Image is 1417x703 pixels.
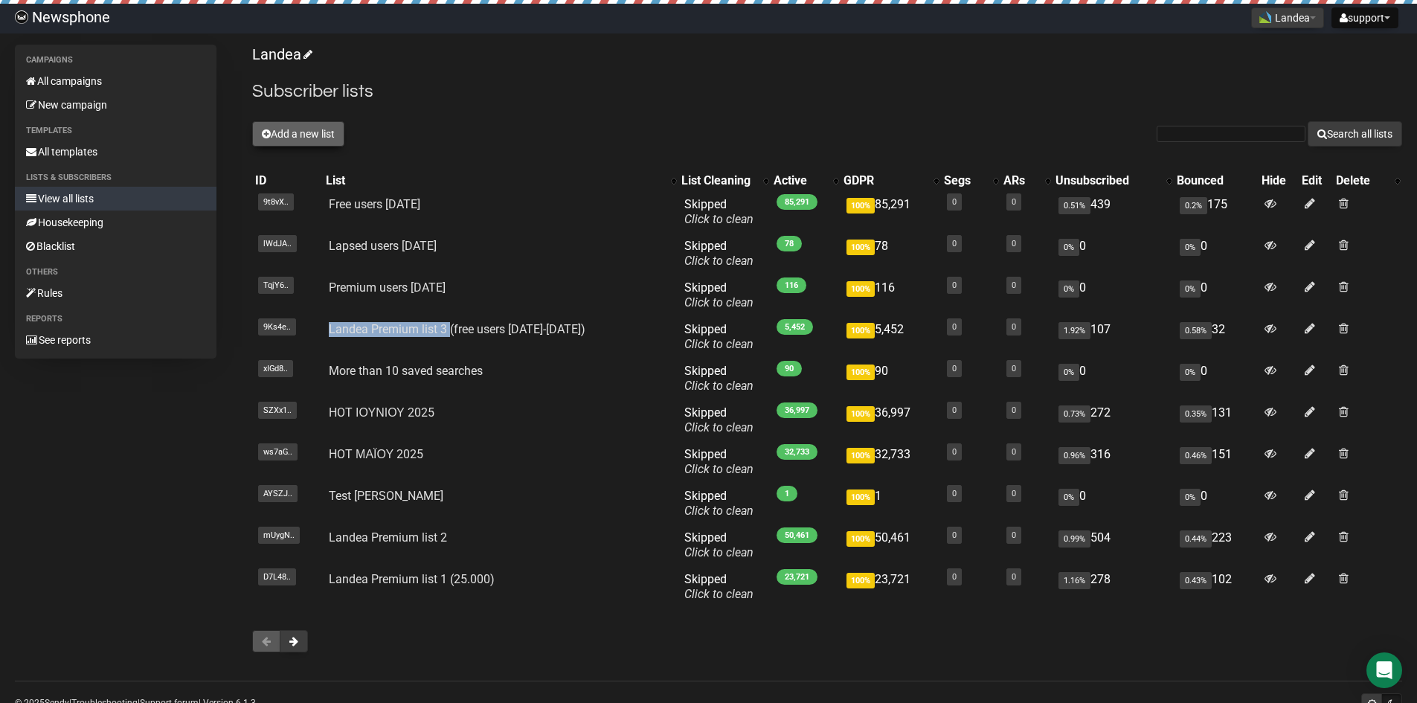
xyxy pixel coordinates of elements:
th: Bounced: No sort applied, sorting is disabled [1174,170,1259,191]
span: 0.35% [1180,405,1212,423]
th: List Cleaning: No sort applied, activate to apply an ascending sort [678,170,771,191]
td: 1 [841,483,941,524]
td: 0 [1053,275,1174,316]
a: Landea Premium list 3 (free users [DATE]-[DATE]) [329,322,585,336]
div: Bounced [1177,173,1256,188]
a: 0 [952,405,957,415]
a: Click to clean [684,462,754,476]
a: 0 [1012,322,1016,332]
a: 0 [1012,572,1016,582]
td: 439 [1053,191,1174,233]
a: 0 [952,530,957,540]
span: 5,452 [777,319,813,335]
th: Hide: No sort applied, sorting is disabled [1259,170,1299,191]
button: Search all lists [1308,121,1402,147]
div: Segs [944,173,985,188]
div: Hide [1262,173,1296,188]
a: Click to clean [684,254,754,268]
a: Click to clean [684,587,754,601]
span: 85,291 [777,194,817,210]
a: Landea Premium list 2 [329,530,447,545]
a: Blacklist [15,234,216,258]
a: See reports [15,328,216,352]
a: Click to clean [684,212,754,226]
button: Add a new list [252,121,344,147]
button: Landea [1251,7,1324,28]
span: 100% [846,365,875,380]
td: 50,461 [841,524,941,566]
li: Others [15,263,216,281]
span: 0.58% [1180,322,1212,339]
li: Templates [15,122,216,140]
span: 0.73% [1058,405,1090,423]
td: 32,733 [841,441,941,483]
span: 1.92% [1058,322,1090,339]
td: 223 [1174,524,1259,566]
span: 0% [1180,239,1201,256]
a: Landea [252,45,310,63]
th: Edit: No sort applied, sorting is disabled [1299,170,1333,191]
td: 0 [1174,483,1259,524]
span: Skipped [684,530,754,559]
a: Free users [DATE] [329,197,420,211]
td: 316 [1053,441,1174,483]
a: More than 10 saved searches [329,364,483,378]
th: Active: No sort applied, activate to apply an ascending sort [771,170,841,191]
td: 504 [1053,524,1174,566]
span: 50,461 [777,527,817,543]
li: Campaigns [15,51,216,69]
a: 0 [1012,405,1016,415]
span: ws7aG.. [258,443,298,460]
span: xIGd8.. [258,360,293,377]
a: 0 [952,322,957,332]
a: All campaigns [15,69,216,93]
div: List [326,173,663,188]
li: Lists & subscribers [15,169,216,187]
span: 32,733 [777,444,817,460]
td: 131 [1174,399,1259,441]
a: 0 [952,197,957,207]
span: 100% [846,531,875,547]
span: 0% [1058,489,1079,506]
td: 0 [1174,358,1259,399]
span: 9Ks4e.. [258,318,296,336]
span: Skipped [684,280,754,309]
td: 0 [1174,275,1259,316]
div: List Cleaning [681,173,756,188]
a: New campaign [15,93,216,117]
a: 0 [952,489,957,498]
div: Active [774,173,826,188]
span: 36,997 [777,402,817,418]
th: Unsubscribed: No sort applied, activate to apply an ascending sort [1053,170,1174,191]
span: 0% [1180,280,1201,298]
span: 1.16% [1058,572,1090,589]
td: 85,291 [841,191,941,233]
span: 100% [846,489,875,505]
a: 0 [1012,280,1016,290]
div: ID [255,173,320,188]
span: Skipped [684,197,754,226]
span: lWdJA.. [258,235,297,252]
th: List: No sort applied, activate to apply an ascending sort [323,170,678,191]
span: 100% [846,448,875,463]
a: Premium users [DATE] [329,280,446,295]
a: 0 [952,447,957,457]
span: 0% [1180,364,1201,381]
a: 0 [952,572,957,582]
div: Delete [1336,173,1387,188]
th: Delete: No sort applied, activate to apply an ascending sort [1333,170,1402,191]
span: 100% [846,323,875,338]
span: 100% [846,281,875,297]
span: mUygN.. [258,527,300,544]
img: favicons [1259,11,1271,23]
a: Click to clean [684,379,754,393]
span: Skipped [684,572,754,601]
span: SZXx1.. [258,402,297,419]
td: 0 [1053,483,1174,524]
span: 78 [777,236,802,251]
span: 100% [846,240,875,255]
span: 0.99% [1058,530,1090,548]
span: Skipped [684,322,754,351]
a: 0 [952,364,957,373]
a: Click to clean [684,545,754,559]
